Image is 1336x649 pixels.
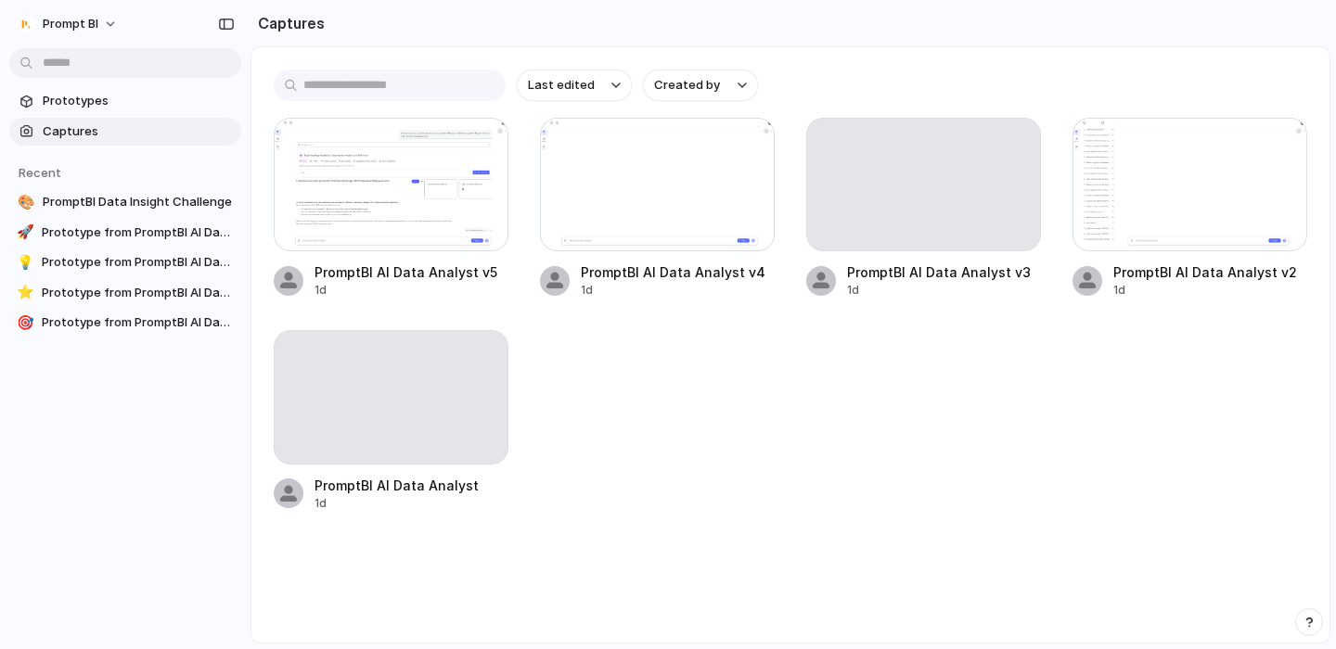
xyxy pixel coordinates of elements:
[9,87,241,115] a: Prototypes
[643,70,758,101] button: Created by
[315,495,508,512] div: 1d
[9,309,241,337] a: 🎯Prototype from PromptBI AI Data Analyst v2
[42,253,234,272] span: Prototype from PromptBI AI Data Analyst v4
[581,262,775,282] span: PromptBI AI Data Analyst v4
[9,279,241,307] a: ⭐Prototype from PromptBI AI Data Analyst v3
[315,282,508,299] div: 1d
[43,92,234,110] span: Prototypes
[1113,262,1307,282] span: PromptBI AI Data Analyst v2
[1113,282,1307,299] div: 1d
[654,76,720,95] span: Created by
[19,165,61,180] span: Recent
[43,122,234,141] span: Captures
[528,76,595,95] span: Last edited
[250,12,325,34] h2: Captures
[315,476,508,495] span: PromptBI AI Data Analyst
[9,219,241,247] a: 🚀Prototype from PromptBI AI Data Analyst v5
[42,284,234,302] span: Prototype from PromptBI AI Data Analyst v3
[9,9,127,39] button: Prompt BI
[42,313,234,332] span: Prototype from PromptBI AI Data Analyst v2
[315,262,508,282] span: PromptBI AI Data Analyst v5
[17,193,35,211] div: 🎨
[17,313,34,332] div: 🎯
[9,248,241,276] a: 💡Prototype from PromptBI AI Data Analyst v4
[17,253,34,272] div: 💡
[17,284,34,302] div: ⭐
[9,188,241,216] a: 🎨PromptBI Data Insight Challenge
[517,70,632,101] button: Last edited
[42,223,234,242] span: Prototype from PromptBI AI Data Analyst v5
[9,118,241,146] a: Captures
[43,15,98,33] span: Prompt BI
[581,282,775,299] div: 1d
[847,262,1041,282] span: PromptBI AI Data Analyst v3
[43,193,234,211] span: PromptBI Data Insight Challenge
[847,282,1041,299] div: 1d
[17,223,34,242] div: 🚀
